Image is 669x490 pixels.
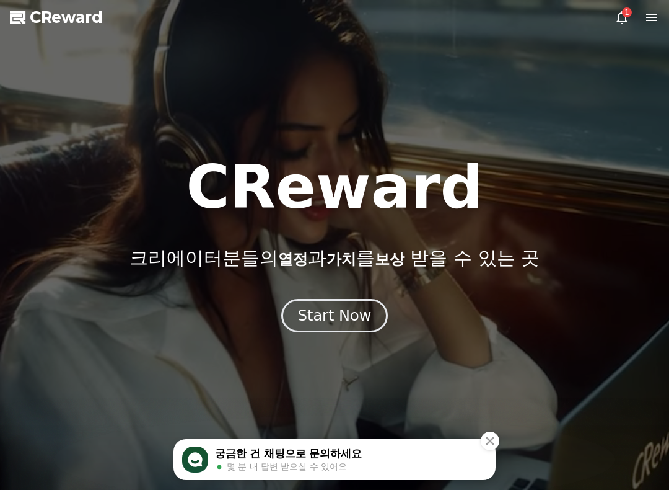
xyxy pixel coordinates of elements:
[281,299,388,332] button: Start Now
[547,474,563,484] span: 설정
[129,247,540,269] p: 크리에이터분들의 과 를 받을 수 있는 곳
[110,474,118,484] span: 홈
[4,455,224,486] a: 홈
[30,7,103,27] span: CReward
[622,7,632,17] div: 1
[278,251,308,268] span: 열정
[326,474,343,485] span: 대화
[186,158,483,217] h1: CReward
[375,251,404,268] span: 보상
[10,7,103,27] a: CReward
[224,455,445,486] a: 대화
[281,311,388,323] a: Start Now
[445,455,665,486] a: 설정
[326,251,356,268] span: 가치
[298,306,372,326] div: Start Now
[614,10,629,25] a: 1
